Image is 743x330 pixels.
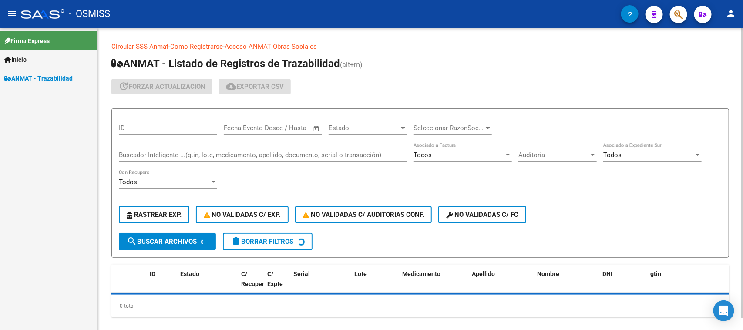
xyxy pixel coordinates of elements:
[414,151,432,159] span: Todos
[472,270,495,277] span: Apellido
[290,265,351,303] datatable-header-cell: Serial
[438,206,526,223] button: No validadas c/ FC
[599,265,647,303] datatable-header-cell: DNI
[118,83,205,91] span: forzar actualizacion
[226,81,236,91] mat-icon: cloud_download
[537,270,559,277] span: Nombre
[127,211,182,219] span: Rastrear Exp.
[402,270,440,277] span: Medicamento
[293,270,310,277] span: Serial
[119,206,189,223] button: Rastrear Exp.
[518,151,589,159] span: Auditoria
[7,8,17,19] mat-icon: menu
[111,295,729,317] div: 0 total
[295,206,432,223] button: No Validadas c/ Auditorias Conf.
[264,265,290,303] datatable-header-cell: C/ Expte
[4,36,50,46] span: Firma Express
[713,300,734,321] div: Open Intercom Messenger
[312,124,322,134] button: Open calendar
[180,270,199,277] span: Estado
[127,236,137,246] mat-icon: search
[127,238,197,246] span: Buscar Archivos
[196,206,289,223] button: No Validadas c/ Exp.
[170,43,223,51] a: Como Registrarse
[219,79,291,94] button: Exportar CSV
[111,42,729,51] p: - -
[111,43,168,51] a: Circular SSS Anmat
[177,265,238,303] datatable-header-cell: Estado
[204,211,281,219] span: No Validadas c/ Exp.
[225,43,317,51] a: Acceso ANMAT Obras Sociales
[241,270,268,287] span: C/ Recupero
[414,124,484,132] span: Seleccionar RazonSocial
[329,124,399,132] span: Estado
[118,81,129,91] mat-icon: update
[111,57,340,70] span: ANMAT - Listado de Registros de Trazabilidad
[231,236,241,246] mat-icon: delete
[468,265,534,303] datatable-header-cell: Apellido
[534,265,599,303] datatable-header-cell: Nombre
[150,270,155,277] span: ID
[267,124,309,132] input: Fecha fin
[650,270,661,277] span: gtin
[69,4,110,24] span: - OSMISS
[4,74,73,83] span: ANMAT - Trazabilidad
[119,233,216,250] button: Buscar Archivos
[224,124,259,132] input: Fecha inicio
[238,265,264,303] datatable-header-cell: C/ Recupero
[267,270,283,287] span: C/ Expte
[399,265,468,303] datatable-header-cell: Medicamento
[303,211,424,219] span: No Validadas c/ Auditorias Conf.
[317,43,398,51] a: Documentacion trazabilidad
[111,79,212,94] button: forzar actualizacion
[146,265,177,303] datatable-header-cell: ID
[223,233,313,250] button: Borrar Filtros
[226,83,284,91] span: Exportar CSV
[602,270,612,277] span: DNI
[726,8,736,19] mat-icon: person
[4,55,27,64] span: Inicio
[446,211,518,219] span: No validadas c/ FC
[351,265,399,303] datatable-header-cell: Lote
[647,265,725,303] datatable-header-cell: gtin
[354,270,367,277] span: Lote
[340,61,363,69] span: (alt+m)
[119,178,137,186] span: Todos
[603,151,622,159] span: Todos
[231,238,293,246] span: Borrar Filtros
